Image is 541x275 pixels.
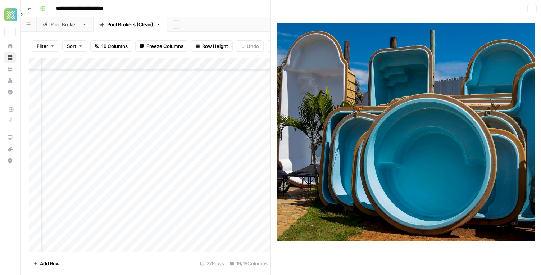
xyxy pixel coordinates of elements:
[4,155,16,166] button: Help + Support
[62,40,87,52] button: Sort
[5,144,15,154] div: What's new?
[107,21,153,28] div: Pool Brokers (Clean)
[4,132,16,143] a: AirOps Academy
[37,17,93,32] a: Pool Brokers
[51,21,79,28] div: Pool Brokers
[40,260,60,267] span: Add Row
[4,63,16,75] a: Your Data
[37,42,48,50] span: Filter
[4,75,16,86] a: Usage
[247,42,259,50] span: Undo
[93,17,167,32] a: Pool Brokers (Clean)
[4,52,16,63] a: Browse
[277,23,535,241] img: Row/Cell
[4,6,16,24] button: Workspace: Xponent21
[90,40,132,52] button: 19 Columns
[197,258,227,269] div: 27 Rows
[101,42,128,50] span: 19 Columns
[4,40,16,52] a: Home
[146,42,183,50] span: Freeze Columns
[135,40,188,52] button: Freeze Columns
[4,143,16,155] button: What's new?
[202,42,228,50] span: Row Height
[236,40,264,52] button: Undo
[32,40,59,52] button: Filter
[191,40,233,52] button: Row Height
[67,42,76,50] span: Sort
[29,258,64,269] button: Add Row
[227,258,270,269] div: 19/19 Columns
[4,8,17,21] img: Xponent21 Logo
[4,86,16,98] a: Settings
